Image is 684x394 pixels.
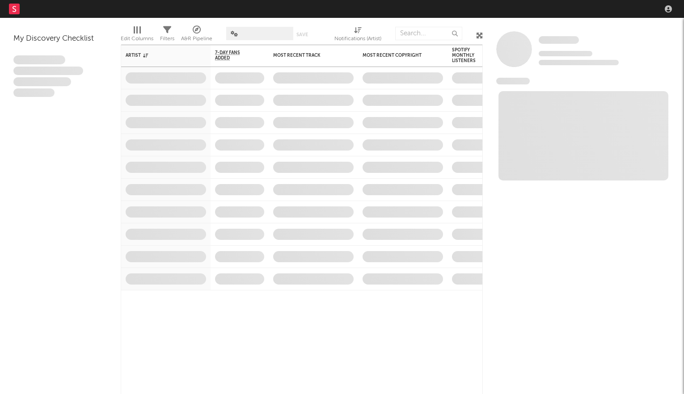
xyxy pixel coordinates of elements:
[334,22,381,48] div: Notifications (Artist)
[13,88,55,97] span: Aliquam viverra
[121,22,153,48] div: Edit Columns
[121,34,153,44] div: Edit Columns
[181,22,212,48] div: A&R Pipeline
[452,47,483,63] div: Spotify Monthly Listeners
[13,67,83,75] span: Integer aliquet in purus et
[181,34,212,44] div: A&R Pipeline
[539,36,579,45] a: Some Artist
[273,53,340,58] div: Most Recent Track
[160,34,174,44] div: Filters
[215,50,251,61] span: 7-Day Fans Added
[160,22,174,48] div: Filters
[334,34,381,44] div: Notifications (Artist)
[363,53,430,58] div: Most Recent Copyright
[296,32,308,37] button: Save
[539,36,579,44] span: Some Artist
[13,34,107,44] div: My Discovery Checklist
[13,77,71,86] span: Praesent ac interdum
[496,78,530,84] span: News Feed
[539,51,592,56] span: Tracking Since: [DATE]
[395,27,462,40] input: Search...
[126,53,193,58] div: Artist
[539,60,619,65] span: 0 fans last week
[13,55,65,64] span: Lorem ipsum dolor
